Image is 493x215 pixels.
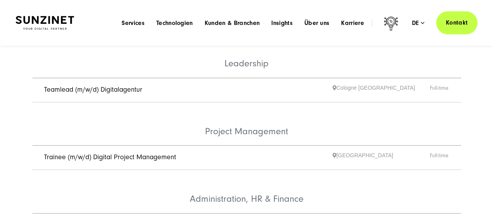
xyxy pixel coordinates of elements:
[16,16,74,30] img: SUNZINET Full Service Digital Agentur
[332,84,430,96] span: Cologne [GEOGRAPHIC_DATA]
[32,102,461,146] li: Project Management
[44,85,142,94] a: Teamlead (m/w/d) Digitalagentur
[205,19,260,27] a: Kunden & Branchen
[122,19,145,27] a: Services
[430,84,449,96] span: Full-time
[32,170,461,213] li: Administration, HR & Finance
[304,19,330,27] a: Über uns
[271,19,293,27] a: Insights
[436,11,477,34] a: Kontakt
[430,151,449,163] span: Full-time
[332,151,430,163] span: [GEOGRAPHIC_DATA]
[156,19,193,27] a: Technologien
[32,34,461,78] li: Leadership
[341,19,364,27] a: Karriere
[44,153,176,161] a: Trainee (m/w/d) Digital Project Management
[412,19,424,27] div: de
